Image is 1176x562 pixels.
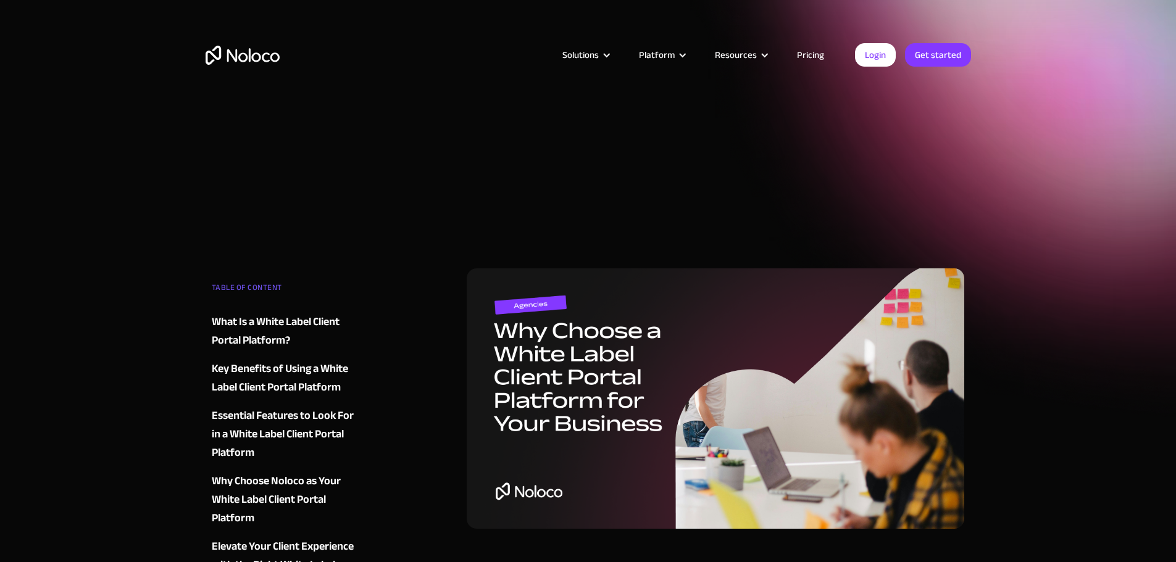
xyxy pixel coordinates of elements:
div: Solutions [547,47,623,63]
div: TABLE OF CONTENT [212,278,361,303]
a: Key Benefits of Using a White Label Client Portal Platform [212,360,361,397]
div: Solutions [562,47,599,63]
a: Why Choose Noloco as Your White Label Client Portal Platform [212,472,361,527]
a: Login [855,43,896,67]
a: Get started [905,43,971,67]
a: What Is a White Label Client Portal Platform? [212,313,361,350]
div: Resources [715,47,757,63]
img: Why Choose a White Label Client Portal Platform for Your Business [467,268,965,529]
a: Essential Features to Look For in a White Label Client Portal Platform [212,407,361,462]
div: Resources [699,47,782,63]
div: Platform [623,47,699,63]
div: Platform [639,47,675,63]
a: home [206,46,280,65]
a: Pricing [782,47,840,63]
